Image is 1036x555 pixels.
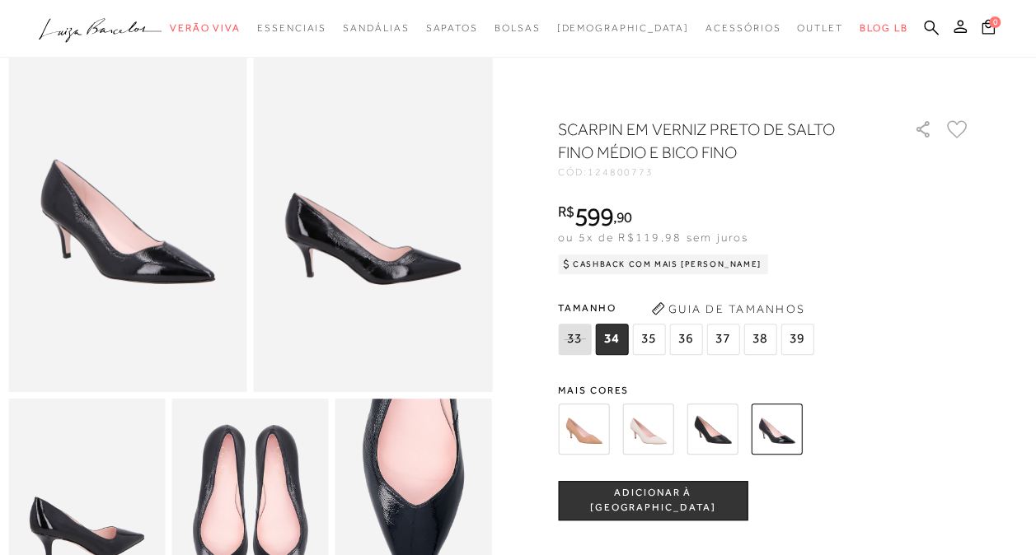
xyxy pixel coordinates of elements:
span: Tamanho [558,296,818,320]
span: 39 [781,324,813,355]
span: 90 [616,208,632,226]
span: Outlet [797,22,843,34]
a: categoryNavScreenReaderText [343,13,409,44]
a: categoryNavScreenReaderText [797,13,843,44]
a: noSubCategoriesText [556,13,689,44]
img: image [8,35,247,392]
span: Sandálias [343,22,409,34]
span: 0 [989,16,1001,28]
a: categoryNavScreenReaderText [170,13,241,44]
span: 37 [706,324,739,355]
button: 0 [977,18,1000,40]
a: categoryNavScreenReaderText [495,13,541,44]
img: image [254,35,493,392]
i: , [613,210,632,225]
img: SCARPIN EM COURO BEGE BLUSH DE SALTO FINO MÉDIO E BICO FINO [558,403,609,455]
span: 38 [743,324,776,355]
img: SCARPIN EM COURO OFF WHITE DE SALTO FINO MÉDIO E BICO FINO [622,403,673,455]
a: categoryNavScreenReaderText [425,13,477,44]
span: 35 [632,324,665,355]
span: Sapatos [425,22,477,34]
div: Cashback com Mais [PERSON_NAME] [558,254,768,274]
a: BLOG LB [860,13,907,44]
span: 33 [558,324,591,355]
span: Mais cores [558,385,970,395]
button: ADICIONAR À [GEOGRAPHIC_DATA] [558,481,748,520]
span: Bolsas [495,22,541,34]
span: 599 [574,202,613,231]
img: SCARPIN EM VERNIZ PRETO DE SALTO FINO MÉDIO E BICO FINO [751,403,802,455]
i: R$ [558,204,574,219]
span: Essenciais [257,22,326,34]
div: CÓD: [558,167,888,177]
span: 34 [595,324,628,355]
span: Verão Viva [170,22,241,34]
span: ADICIONAR À [GEOGRAPHIC_DATA] [559,486,747,515]
span: BLOG LB [860,22,907,34]
a: categoryNavScreenReaderText [706,13,781,44]
img: SCARPIN EM COURO PRETO DE SALTO FINO MÉDIO E BICO FINO [687,403,738,455]
span: Acessórios [706,22,781,34]
span: [DEMOGRAPHIC_DATA] [556,22,689,34]
a: categoryNavScreenReaderText [257,13,326,44]
span: 36 [669,324,702,355]
h1: SCARPIN EM VERNIZ PRETO DE SALTO FINO MÉDIO E BICO FINO [558,118,867,164]
span: ou 5x de R$119,98 sem juros [558,231,748,244]
button: Guia de Tamanhos [645,296,810,322]
span: 124800773 [588,166,654,178]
